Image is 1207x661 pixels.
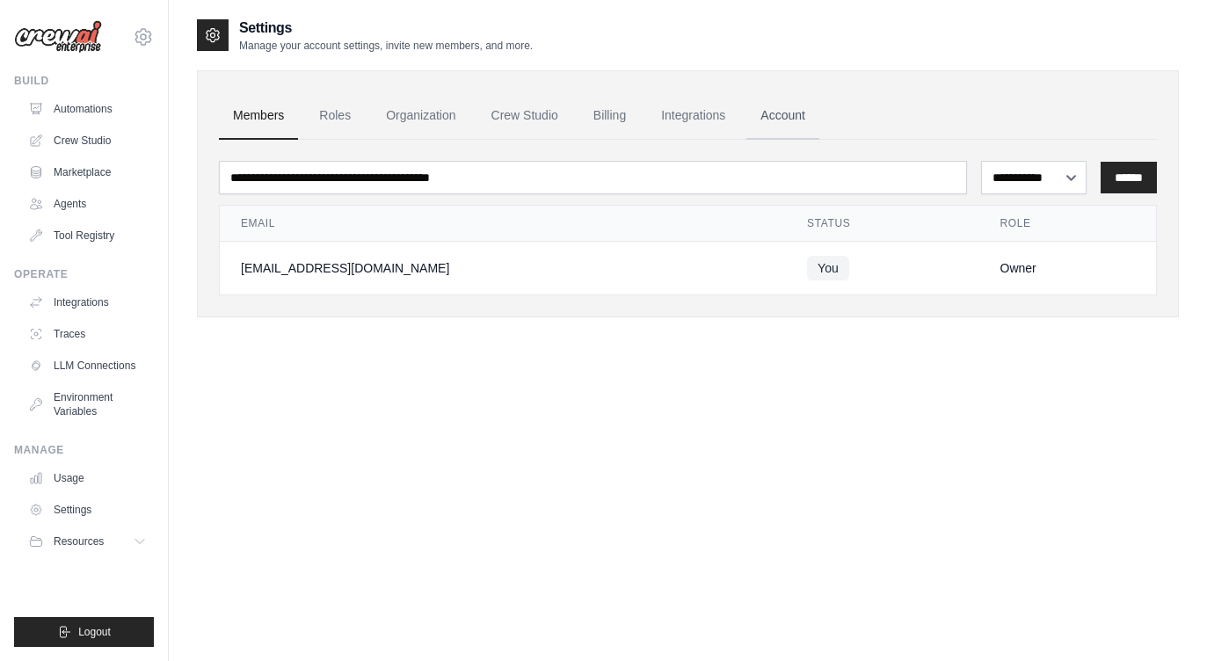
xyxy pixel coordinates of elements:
[220,206,786,242] th: Email
[647,92,739,140] a: Integrations
[21,320,154,348] a: Traces
[979,206,1157,242] th: Role
[14,617,154,647] button: Logout
[21,222,154,250] a: Tool Registry
[21,190,154,218] a: Agents
[21,95,154,123] a: Automations
[78,625,111,639] span: Logout
[305,92,365,140] a: Roles
[239,39,533,53] p: Manage your account settings, invite new members, and more.
[21,288,154,316] a: Integrations
[14,20,102,54] img: Logo
[786,206,978,242] th: Status
[21,158,154,186] a: Marketplace
[14,443,154,457] div: Manage
[21,496,154,524] a: Settings
[219,92,298,140] a: Members
[21,464,154,492] a: Usage
[21,527,154,556] button: Resources
[21,127,154,155] a: Crew Studio
[14,267,154,281] div: Operate
[21,352,154,380] a: LLM Connections
[239,18,533,39] h2: Settings
[477,92,572,140] a: Crew Studio
[1000,259,1136,277] div: Owner
[807,256,849,280] span: You
[372,92,469,140] a: Organization
[14,74,154,88] div: Build
[54,534,104,548] span: Resources
[241,259,765,277] div: [EMAIL_ADDRESS][DOMAIN_NAME]
[579,92,640,140] a: Billing
[21,383,154,425] a: Environment Variables
[746,92,819,140] a: Account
